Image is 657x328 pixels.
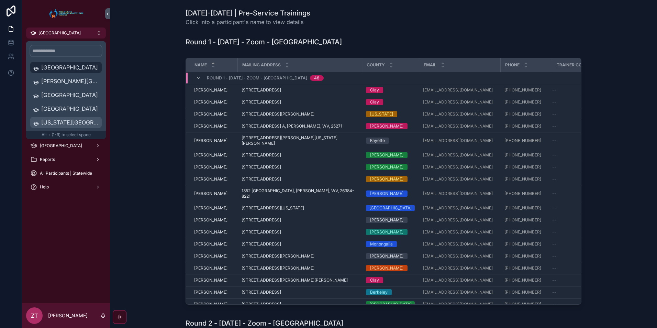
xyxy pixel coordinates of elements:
span: [PERSON_NAME] [194,241,227,247]
a: [STREET_ADDRESS] [242,99,358,105]
span: -- [552,229,556,235]
a: Berkeley [366,289,415,295]
div: [PERSON_NAME] [370,190,403,197]
a: -- [552,111,601,117]
div: [PERSON_NAME] [370,123,403,129]
a: -- [552,99,601,105]
span: -- [552,164,556,170]
a: [PERSON_NAME] [366,265,415,271]
div: Fayette [370,138,385,144]
span: [STREET_ADDRESS] [242,99,281,105]
span: [PERSON_NAME] [194,289,227,295]
div: [GEOGRAPHIC_DATA] [369,301,412,307]
a: [PHONE_NUMBER] [504,123,548,129]
span: [GEOGRAPHIC_DATA] [41,63,99,72]
span: -- [552,111,556,117]
a: -- [552,229,601,235]
a: [PERSON_NAME] [194,277,233,283]
a: [EMAIL_ADDRESS][DOMAIN_NAME] [423,289,493,295]
a: [EMAIL_ADDRESS][DOMAIN_NAME] [423,302,496,307]
a: [EMAIL_ADDRESS][DOMAIN_NAME] [423,191,496,196]
a: [EMAIL_ADDRESS][DOMAIN_NAME] [423,241,496,247]
a: -- [552,302,601,307]
a: [EMAIL_ADDRESS][DOMAIN_NAME] [423,265,496,271]
p: Alt + (1-9) to select space [26,131,106,139]
span: [PERSON_NAME] [194,253,227,259]
a: [STREET_ADDRESS][PERSON_NAME] [242,111,358,117]
a: -- [552,253,601,259]
span: Name [194,62,207,68]
a: [PERSON_NAME] [366,152,415,158]
div: [US_STATE] [370,111,393,117]
span: -- [552,152,556,158]
span: [GEOGRAPHIC_DATA] [38,30,81,36]
a: [PERSON_NAME] [194,164,233,170]
span: [PERSON_NAME] [194,123,227,129]
a: [EMAIL_ADDRESS][DOMAIN_NAME] [423,253,496,259]
span: Help [40,184,49,190]
span: [STREET_ADDRESS] [242,164,281,170]
a: [GEOGRAPHIC_DATA] [366,301,415,307]
a: [PHONE_NUMBER] [504,253,548,259]
a: -- [552,217,601,223]
div: [PERSON_NAME] [370,164,403,170]
a: [PHONE_NUMBER] [504,176,548,182]
span: Email [424,62,436,68]
a: [PHONE_NUMBER] [504,217,548,223]
span: [PERSON_NAME] [194,217,227,223]
a: [PHONE_NUMBER] [504,265,541,271]
a: [PERSON_NAME] [366,229,415,235]
span: -- [552,277,556,283]
a: [PERSON_NAME] [194,87,233,93]
a: 1352 [GEOGRAPHIC_DATA], [PERSON_NAME], WV, 26384-8221 [242,188,358,199]
a: [EMAIL_ADDRESS][DOMAIN_NAME] [423,138,493,143]
a: [EMAIL_ADDRESS][DOMAIN_NAME] [423,265,493,271]
a: [PHONE_NUMBER] [504,277,541,283]
span: [PERSON_NAME] [194,164,227,170]
a: [PHONE_NUMBER] [504,176,541,182]
span: [PERSON_NAME][GEOGRAPHIC_DATA] [41,77,99,85]
span: Click into a participant's name to view details [186,18,310,26]
a: [EMAIL_ADDRESS][DOMAIN_NAME] [423,229,496,235]
a: [EMAIL_ADDRESS][DOMAIN_NAME] [423,229,493,235]
div: [PERSON_NAME] [370,253,403,259]
a: [PERSON_NAME] [194,138,233,143]
a: Clay [366,99,415,105]
span: -- [552,241,556,247]
a: [PHONE_NUMBER] [504,191,548,196]
span: [PERSON_NAME] [194,302,227,307]
span: [STREET_ADDRESS][PERSON_NAME][PERSON_NAME] [242,277,348,283]
a: [PHONE_NUMBER] [504,253,541,259]
a: [STREET_ADDRESS] [242,176,358,182]
img: App logo [47,8,85,19]
a: [EMAIL_ADDRESS][DOMAIN_NAME] [423,111,493,117]
a: [STREET_ADDRESS][PERSON_NAME] [242,265,358,271]
div: Clay [370,87,379,93]
a: [PHONE_NUMBER] [504,152,548,158]
div: Clay [370,99,379,105]
span: -- [552,217,556,223]
a: [PHONE_NUMBER] [504,289,541,295]
a: -- [552,289,601,295]
a: Monongalia [366,241,415,247]
span: [STREET_ADDRESS][PERSON_NAME] [242,111,314,117]
a: [PERSON_NAME] [194,289,233,295]
span: [STREET_ADDRESS] A, [PERSON_NAME], WV, 25271 [242,123,342,129]
span: Phone [505,62,520,68]
span: [STREET_ADDRESS][PERSON_NAME] [242,265,314,271]
a: [EMAIL_ADDRESS][DOMAIN_NAME] [423,152,493,158]
span: [STREET_ADDRESS] [242,302,281,307]
span: [STREET_ADDRESS][PERSON_NAME] [242,253,314,259]
span: [STREET_ADDRESS] [242,176,281,182]
a: [EMAIL_ADDRESS][DOMAIN_NAME] [423,277,496,283]
a: -- [552,205,601,211]
a: [STREET_ADDRESS] [242,241,358,247]
a: [PHONE_NUMBER] [504,217,541,223]
a: [EMAIL_ADDRESS][DOMAIN_NAME] [423,289,496,295]
h1: Round 2 - [DATE] - Zoom - [GEOGRAPHIC_DATA] [186,318,343,328]
a: [PERSON_NAME] [194,205,233,211]
a: [PERSON_NAME] [194,99,233,105]
a: [EMAIL_ADDRESS][DOMAIN_NAME] [423,87,493,93]
a: [EMAIL_ADDRESS][DOMAIN_NAME] [423,99,493,105]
